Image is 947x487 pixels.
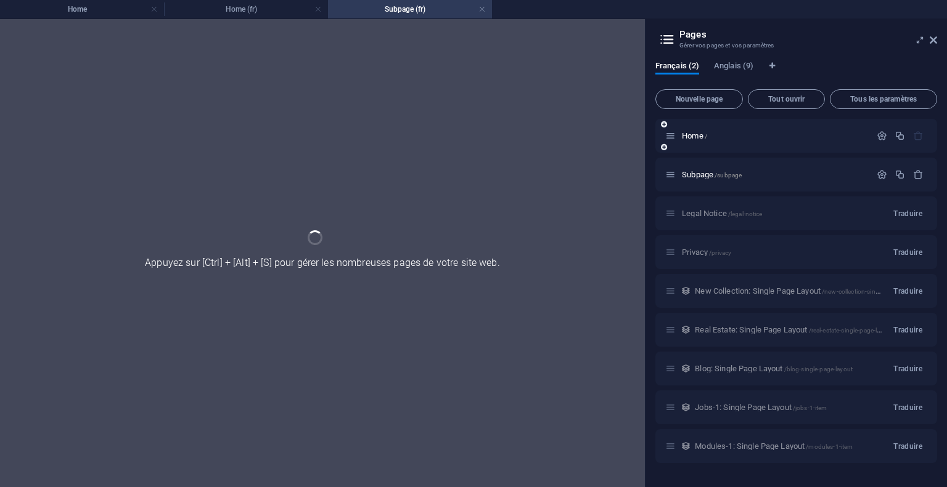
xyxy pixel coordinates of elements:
[893,248,922,257] span: Traduire
[682,170,742,179] span: Subpage
[893,441,922,451] span: Traduire
[661,95,737,103] span: Nouvelle page
[888,320,927,340] button: Traduire
[748,89,825,109] button: Tout ouvrir
[888,398,927,417] button: Traduire
[888,243,927,262] button: Traduire
[913,169,924,180] div: Supprimer
[164,2,328,16] h4: Home (fr)
[655,58,699,76] span: Français (2)
[888,359,927,379] button: Traduire
[753,95,819,103] span: Tout ouvrir
[830,89,937,109] button: Tous les paramètres
[678,171,871,179] div: Subpage/subpage
[893,403,922,413] span: Traduire
[893,325,922,335] span: Traduire
[679,40,912,51] h3: Gérer vos pages et vos paramètres
[715,172,742,179] span: /subpage
[893,364,922,374] span: Traduire
[835,95,932,103] span: Tous les paramètres
[895,169,905,180] div: Dupliquer
[893,286,922,296] span: Traduire
[888,204,927,223] button: Traduire
[913,131,924,141] div: La page de départ ne peut pas être supprimée.
[888,281,927,301] button: Traduire
[328,2,492,16] h4: Subpage (fr)
[877,169,887,180] div: Paramètres
[895,131,905,141] div: Dupliquer
[682,131,707,140] span: Cliquez pour ouvrir la page.
[678,132,871,140] div: Home/
[714,58,753,76] span: Anglais (9)
[893,209,922,219] span: Traduire
[655,61,937,84] div: Onglets langues
[888,437,927,456] button: Traduire
[877,131,887,141] div: Paramètres
[679,29,937,40] h2: Pages
[705,133,707,140] span: /
[655,89,743,109] button: Nouvelle page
